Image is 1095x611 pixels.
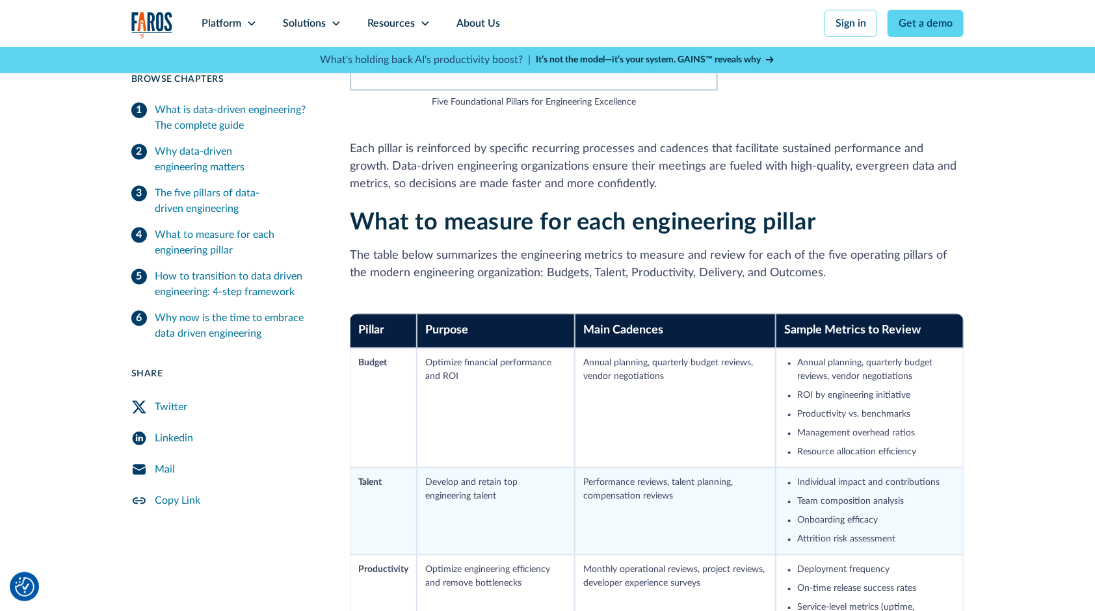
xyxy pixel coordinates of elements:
th: Sample Metrics to Review [776,314,964,348]
td: Talent [350,468,417,555]
td: Budget [350,348,417,468]
li: Productivity vs. benchmarks [797,408,955,422]
li: On-time release success rates [797,582,955,596]
li: Management overhead ratios [797,427,955,441]
th: Pillar [350,314,417,348]
p: The table below summarizes the engineering metrics to measure and review for each of the five ope... [350,248,964,283]
li: ROI by engineering initiative [797,389,955,403]
div: Mail [155,461,175,477]
img: Revisit consent button [15,577,34,597]
h2: What to measure for each engineering pillar [350,209,964,237]
a: Copy Link [131,485,319,516]
p: Each pillar is reinforced by specific recurring processes and cadences that facilitate sustained ... [350,141,964,194]
a: It’s not the model—it’s your system. GAINS™ reveals why [536,53,775,67]
div: Copy Link [155,493,200,508]
figcaption: Five Foundational Pillars for Engineering Excellence [350,96,718,110]
div: Why now is the time to embrace data driven engineering [155,310,319,341]
li: Annual planning, quarterly budget reviews, vendor negotiations [797,357,955,384]
a: Twitter Share [131,391,319,422]
img: Logo of the analytics and reporting company Faros. [131,12,173,38]
div: Resources [367,16,415,31]
th: Main Cadences [575,314,776,348]
a: home [131,12,173,38]
li: Individual impact and contributions [797,476,955,490]
li: Team composition analysis [797,495,955,509]
a: Why data-driven engineering matters [131,138,319,180]
button: Cookie Settings [15,577,34,597]
a: Sign in [825,10,877,37]
li: Onboarding efficacy [797,514,955,528]
div: Platform [202,16,241,31]
div: Why data-driven engineering matters [155,144,319,175]
a: Why now is the time to embrace data driven engineering [131,305,319,346]
a: Mail Share [131,454,319,485]
div: The five pillars of data-driven engineering [155,185,319,216]
div: Browse Chapters [131,73,319,86]
a: What is data-driven engineering? The complete guide [131,97,319,138]
div: Solutions [283,16,326,31]
th: Purpose [417,314,575,348]
a: How to transition to data driven engineering: 4-step framework [131,263,319,305]
a: Get a demo [888,10,964,37]
li: Resource allocation efficiency [797,446,955,460]
td: Performance reviews, talent planning, compensation reviews [575,468,776,555]
a: LinkedIn Share [131,422,319,454]
td: Optimize financial performance and ROI [417,348,575,468]
div: What is data-driven engineering? The complete guide [155,102,319,133]
td: Develop and retain top engineering talent [417,468,575,555]
a: The five pillars of data-driven engineering [131,180,319,222]
div: Twitter [155,399,187,415]
li: Deployment frequency [797,564,955,577]
td: Annual planning, quarterly budget reviews, vendor negotiations [575,348,776,468]
div: Linkedin [155,430,193,446]
div: What to measure for each engineering pillar [155,227,319,258]
strong: It’s not the model—it’s your system. GAINS™ reveals why [536,55,761,64]
li: Attrition risk assessment [797,533,955,547]
div: How to transition to data driven engineering: 4-step framework [155,268,319,300]
p: What's holding back AI's productivity boost? | [320,52,531,68]
div: Share [131,367,319,381]
a: What to measure for each engineering pillar [131,222,319,263]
